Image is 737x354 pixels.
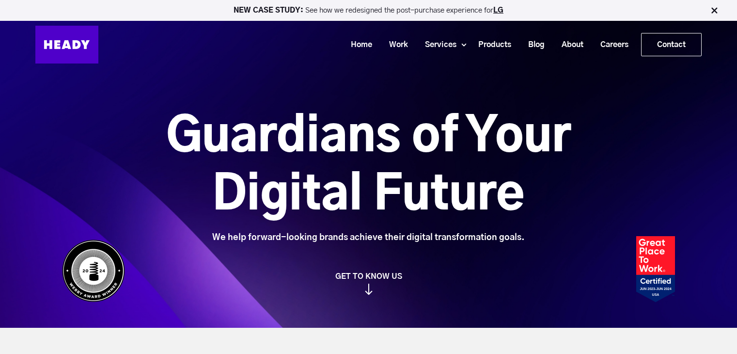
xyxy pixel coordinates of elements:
[413,36,461,54] a: Services
[588,36,633,54] a: Careers
[112,108,625,225] h1: Guardians of Your Digital Future
[339,36,377,54] a: Home
[365,284,373,295] img: arrow_down
[35,26,98,64] img: Heady_Logo_Web-01 (1)
[112,232,625,243] div: We help forward-looking brands achieve their digital transformation goals.
[493,7,503,14] a: LG
[4,7,733,14] p: See how we redesigned the post-purchase experience for
[709,6,719,16] img: Close Bar
[57,272,680,295] a: GET TO KNOW US
[377,36,413,54] a: Work
[108,33,702,56] div: Navigation Menu
[516,36,549,54] a: Blog
[234,7,305,14] strong: NEW CASE STUDY:
[642,33,701,56] a: Contact
[549,36,588,54] a: About
[636,236,675,302] img: Heady_2023_Certification_Badge
[466,36,516,54] a: Products
[62,240,125,302] img: Heady_WebbyAward_Winner-4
